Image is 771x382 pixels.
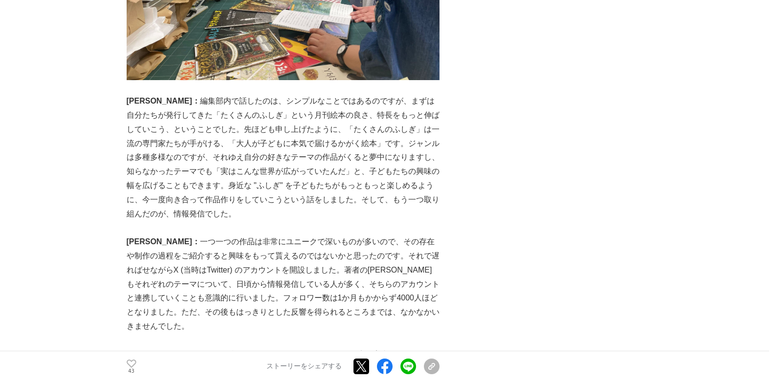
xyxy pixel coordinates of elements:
strong: [PERSON_NAME]： [127,237,200,246]
p: 一つ一つの作品は非常にユニークで深いものが多いので、その存在や制作の過程をご紹介すると興味をもって貰えるのではないかと思ったのです。それで遅ればせながらX (当時はTwitter) のアカウント... [127,235,440,334]
p: 編集部内で話したのは、シンプルなことではあるのですが、まずは自分たちが発行してきた「たくさんのふしぎ」という月刊絵本の良さ、特長をもっと伸ばしていこう、ということでした。先ほども申し上げたように... [127,94,440,221]
p: ストーリーをシェアする [266,362,342,371]
strong: [PERSON_NAME]： [127,350,200,359]
p: 43 [127,369,136,374]
strong: [PERSON_NAME]： [127,97,200,105]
